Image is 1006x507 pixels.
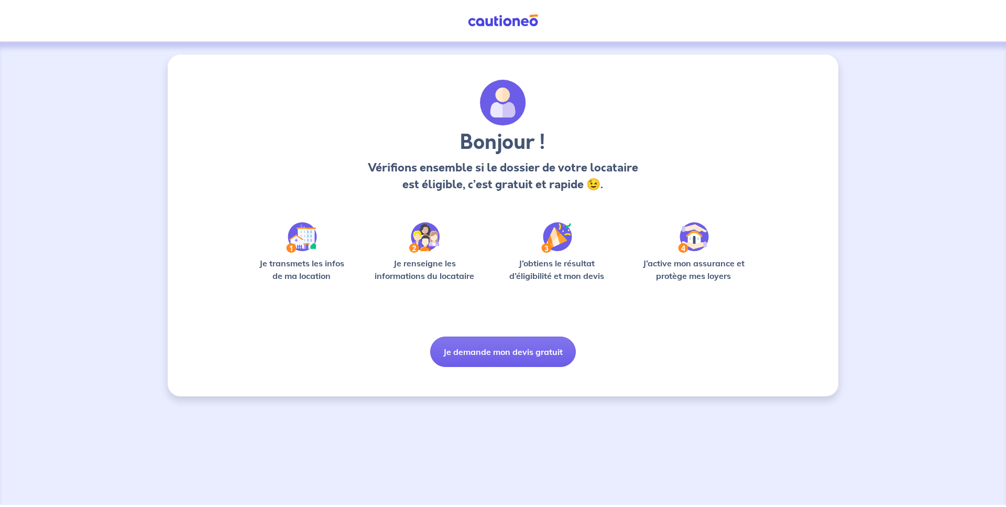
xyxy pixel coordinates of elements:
p: Je renseigne les informations du locataire [368,257,481,282]
img: /static/bfff1cf634d835d9112899e6a3df1a5d/Step-4.svg [678,222,709,253]
p: Vérifions ensemble si le dossier de votre locataire est éligible, c’est gratuit et rapide 😉. [365,159,641,193]
p: Je transmets les infos de ma location [251,257,352,282]
img: /static/90a569abe86eec82015bcaae536bd8e6/Step-1.svg [286,222,317,253]
button: Je demande mon devis gratuit [430,337,576,367]
img: archivate [480,80,526,126]
img: /static/f3e743aab9439237c3e2196e4328bba9/Step-3.svg [541,222,572,253]
img: Cautioneo [464,14,542,27]
p: J’obtiens le résultat d’éligibilité et mon devis [498,257,616,282]
img: /static/c0a346edaed446bb123850d2d04ad552/Step-2.svg [409,222,440,253]
h3: Bonjour ! [365,130,641,155]
p: J’active mon assurance et protège mes loyers [632,257,754,282]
